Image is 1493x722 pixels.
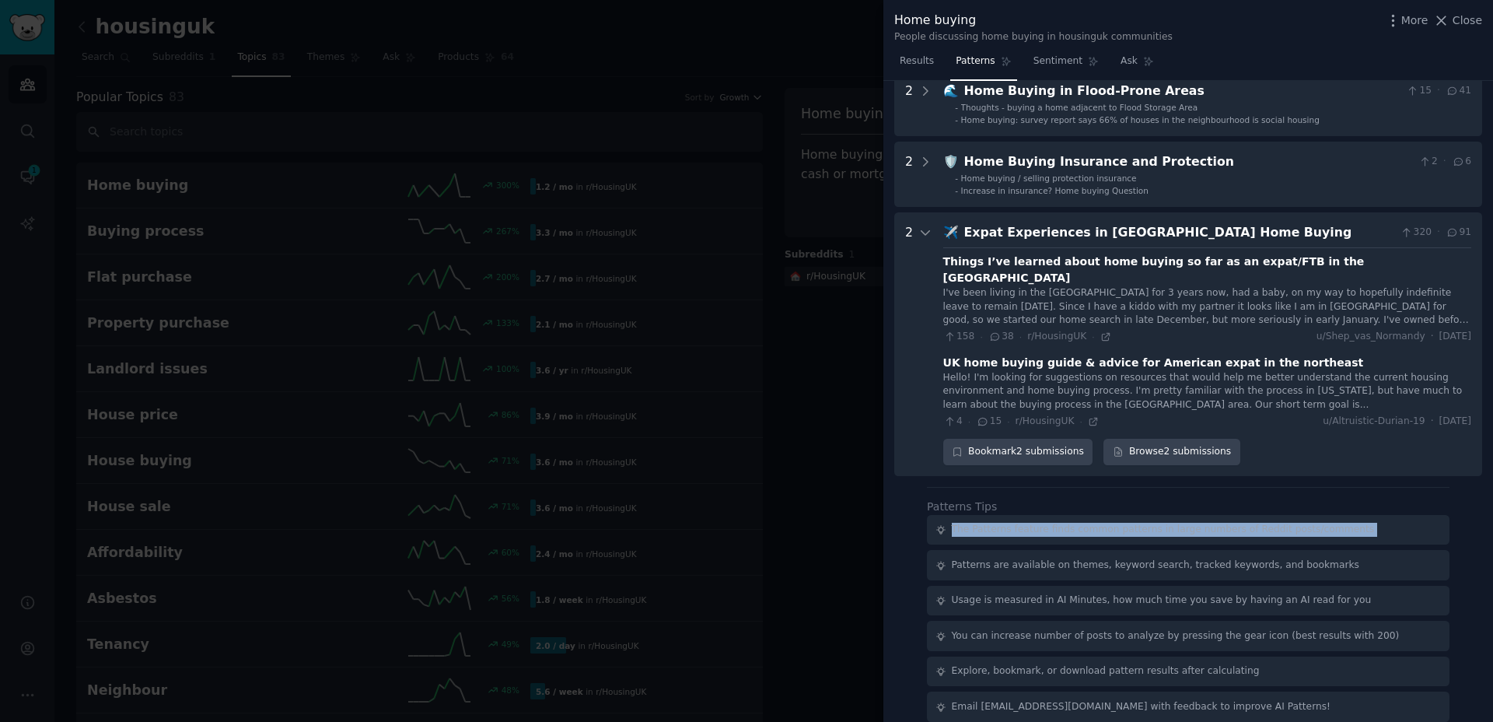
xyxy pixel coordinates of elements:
div: - [955,114,958,125]
span: r/HousingUK [1027,331,1086,342]
span: · [1019,331,1022,342]
span: 4 [943,415,963,429]
span: 🛡️ [943,154,959,169]
div: - [955,185,958,196]
a: Sentiment [1028,49,1104,81]
span: · [1431,330,1434,344]
span: · [1007,416,1009,427]
div: Explore, bookmark, or download pattern results after calculating [952,664,1260,678]
div: Things I’ve learned about home buying so far as an expat/FTB in the [GEOGRAPHIC_DATA] [943,254,1471,286]
button: More [1385,12,1428,29]
span: Increase in insurance? Home buying Question [961,186,1149,195]
span: 158 [943,330,975,344]
span: 38 [988,330,1014,344]
span: 41 [1446,84,1471,98]
div: - [955,173,958,184]
span: More [1401,12,1428,29]
div: Bookmark 2 submissions [943,439,1093,465]
span: Patterns [956,54,995,68]
span: · [1437,226,1440,240]
div: Expat Experiences in [GEOGRAPHIC_DATA] Home Buying [964,223,1395,243]
span: Thoughts - buying a home adjacent to Flood Storage Area [961,103,1198,112]
span: Results [900,54,934,68]
div: 2 [905,152,913,196]
div: 2 [905,223,913,465]
a: Browse2 submissions [1103,439,1240,465]
div: The Patterns feature finds common patterns in large numbers of Reddit posts/comments [952,523,1375,537]
span: [DATE] [1439,330,1471,344]
span: 15 [1406,84,1432,98]
span: 91 [1446,226,1471,240]
div: Hello! I'm looking for suggestions on resources that would help me better understand the current ... [943,371,1471,412]
span: u/Shep_vas_Normandy [1316,330,1425,344]
a: Patterns [950,49,1016,81]
div: I've been living in the [GEOGRAPHIC_DATA] for 3 years now, had a baby, on my way to hopefully ind... [943,286,1471,328]
div: Home Buying in Flood-Prone Areas [964,82,1400,101]
span: · [980,331,982,342]
a: Results [894,49,939,81]
span: · [1437,84,1440,98]
button: Bookmark2 submissions [943,439,1093,465]
div: You can increase number of posts to analyze by pressing the gear icon (best results with 200) [952,629,1400,643]
span: 6 [1452,155,1471,169]
span: u/Altruistic-Durian-19 [1323,415,1425,429]
span: · [1092,331,1094,342]
span: · [968,416,970,427]
span: Sentiment [1033,54,1082,68]
button: Close [1433,12,1482,29]
div: Home Buying Insurance and Protection [964,152,1413,172]
span: 2 [1418,155,1438,169]
span: Home buying: survey report says 66% of houses in the neighbourhood is social housing [961,115,1320,124]
span: · [1431,415,1434,429]
div: Home buying [894,11,1173,30]
span: · [1443,155,1446,169]
div: - [955,102,958,113]
div: Email [EMAIL_ADDRESS][DOMAIN_NAME] with feedback to improve AI Patterns! [952,700,1331,714]
label: Patterns Tips [927,500,997,513]
div: People discussing home buying in housinguk communities [894,30,1173,44]
span: 320 [1400,226,1432,240]
div: Usage is measured in AI Minutes, how much time you save by having an AI read for you [952,594,1372,608]
span: r/HousingUK [1016,415,1075,426]
div: Patterns are available on themes, keyword search, tracked keywords, and bookmarks [952,559,1359,573]
span: ✈️ [943,225,959,240]
span: Close [1453,12,1482,29]
span: Home buying / selling protection insurance [961,173,1137,183]
div: 2 [905,82,913,125]
span: · [1080,416,1082,427]
span: 🌊 [943,83,959,98]
a: Ask [1115,49,1159,81]
div: UK home buying guide & advice for American expat in the northeast [943,355,1364,371]
span: [DATE] [1439,415,1471,429]
span: Ask [1121,54,1138,68]
span: 15 [976,415,1002,429]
